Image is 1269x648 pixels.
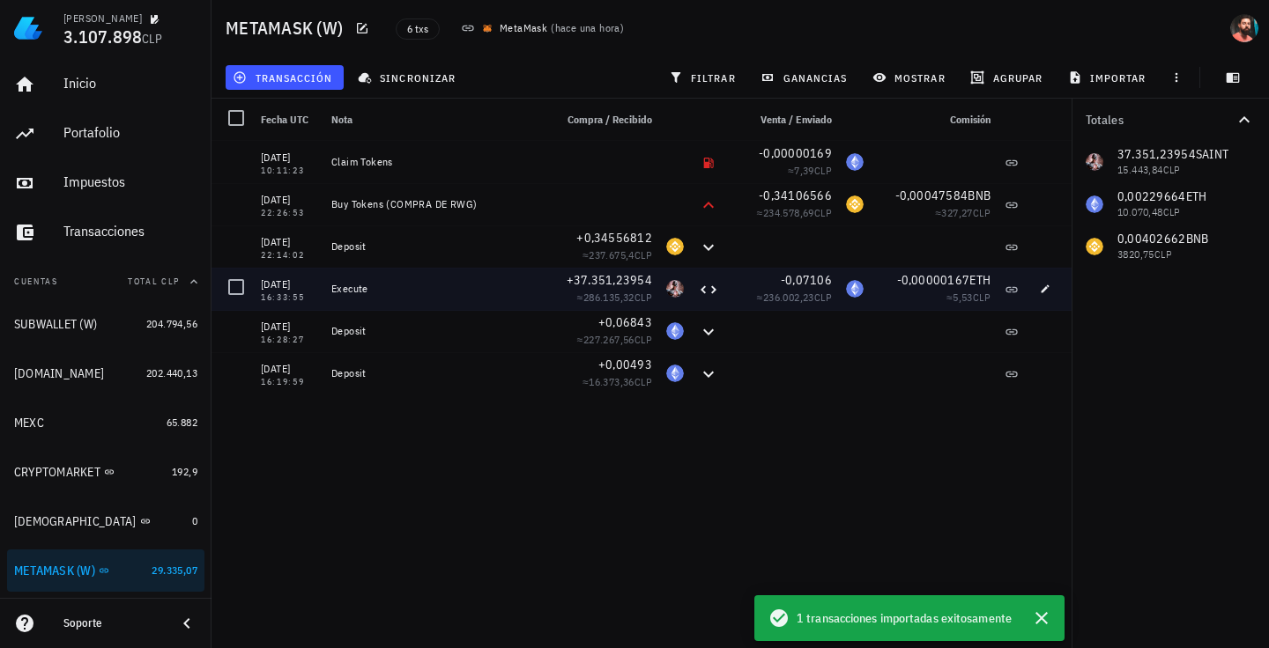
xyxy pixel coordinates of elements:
[407,19,428,39] span: 6 txs
[876,70,946,85] span: mostrar
[761,113,832,126] span: Venta / Enviado
[897,272,970,288] span: -0,00000167
[935,206,991,219] span: ≈
[763,206,814,219] span: 234.578,69
[167,416,197,429] span: 65.882
[63,173,197,190] div: Impuestos
[726,99,839,141] div: Venta / Enviado
[261,378,317,387] div: 16:19:59
[14,465,100,480] div: CRYPTOMARKET
[63,11,142,26] div: [PERSON_NAME]
[814,291,832,304] span: CLP
[974,70,1043,85] span: agrupar
[794,164,814,177] span: 7,39
[577,291,652,304] span: ≈
[7,303,204,345] a: SUBWALLET (W) 204.794,56
[226,14,350,42] h1: METAMASK (W)
[865,65,956,90] button: mostrar
[634,248,652,261] span: CLP
[142,31,162,47] span: CLP
[63,223,197,239] div: Transacciones
[598,357,652,372] span: +0,00493
[331,366,539,380] div: Deposit
[846,280,864,298] div: ETH-icon
[576,230,652,246] span: +0,34556812
[261,113,308,126] span: Fecha UTC
[946,291,991,304] span: ≈
[261,149,317,166] div: [DATE]
[14,14,42,42] img: LedgiFi
[871,99,998,141] div: Comisión
[7,211,204,254] a: Transacciones
[331,282,539,296] div: Execute
[666,364,684,382] div: ETH-icon
[7,261,204,303] button: CuentasTotal CLP
[7,113,204,155] a: Portafolio
[950,113,991,126] span: Comisión
[1086,114,1234,126] div: Totales
[226,65,344,90] button: transacción
[846,153,864,171] div: ETH-icon
[963,65,1053,90] button: agrupar
[7,63,204,106] a: Inicio
[14,514,137,529] div: [DEMOGRAPHIC_DATA]
[1072,70,1147,85] span: importar
[759,188,832,203] span: -0,34106566
[583,291,634,304] span: 286.135,32
[583,248,652,261] span: ≈
[152,563,197,577] span: 29.335,07
[788,164,832,177] span: ≈
[7,162,204,204] a: Impuestos
[546,99,659,141] div: Compra / Recibido
[63,616,162,630] div: Soporte
[666,280,684,298] div: SAINT-icon
[331,113,352,126] span: Nota
[753,65,858,90] button: ganancias
[7,451,204,493] a: CRYPTOMARKET 192,9
[261,318,317,335] div: [DATE]
[567,272,652,288] span: +37.351,23954
[551,19,624,37] span: ( )
[331,197,539,211] div: Buy Tokens (COMPRA DE RWG)
[634,291,652,304] span: CLP
[261,335,317,344] div: 16:28:27
[331,239,539,254] div: Deposit
[953,291,973,304] span: 5,53
[261,251,317,260] div: 22:14:02
[351,65,467,90] button: sincronizar
[634,375,652,388] span: CLP
[331,155,539,169] div: Claim Tokens
[895,188,968,203] span: -0,00047584
[797,608,1012,628] span: 1 transacciones importadas exitosamente
[261,191,317,209] div: [DATE]
[236,70,332,85] span: transacción
[781,272,832,288] span: -0,07106
[577,333,652,346] span: ≈
[973,291,991,304] span: CLP
[672,70,736,85] span: filtrar
[261,209,317,217] div: 22:26:53
[968,188,991,203] span: BNB
[261,276,317,293] div: [DATE]
[969,272,991,288] span: ETH
[568,113,652,126] span: Compra / Recibido
[634,333,652,346] span: CLP
[146,317,197,330] span: 204.794,56
[172,465,197,478] span: 192,9
[63,25,142,48] span: 3.107.898
[7,352,204,394] a: [DOMAIN_NAME] 202.440,13
[63,75,197,92] div: Inicio
[1060,65,1157,90] button: importar
[254,99,324,141] div: Fecha UTC
[261,166,317,175] div: 10:11:23
[1230,14,1258,42] div: avatar
[941,206,972,219] span: 327,27
[846,195,864,213] div: BNB-icon
[128,276,180,287] span: Total CLP
[662,65,746,90] button: filtrar
[261,360,317,378] div: [DATE]
[192,514,197,527] span: 0
[14,563,95,578] div: METAMASK (W)
[666,238,684,255] div: BNB-icon
[146,366,197,379] span: 202.440,13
